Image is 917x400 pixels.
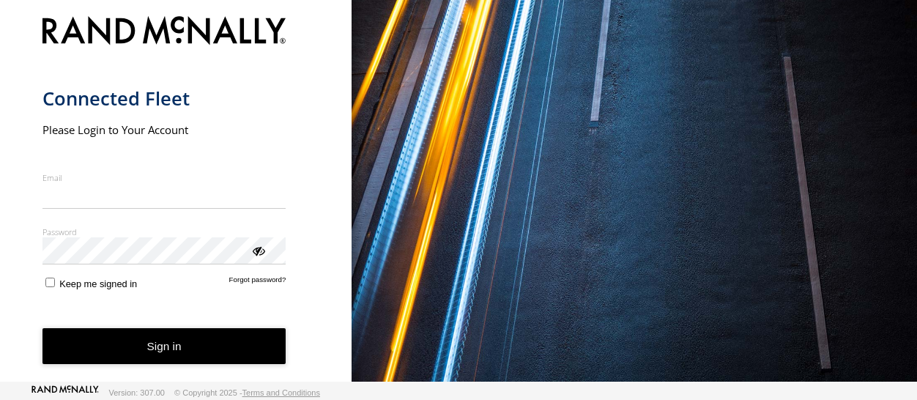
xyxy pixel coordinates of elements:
div: © Copyright 2025 - [174,388,320,397]
a: Visit our Website [31,385,99,400]
button: Sign in [42,328,286,364]
h2: Please Login to Your Account [42,122,286,137]
label: Email [42,172,286,183]
div: Version: 307.00 [109,388,165,397]
div: ViewPassword [250,242,265,257]
h1: Connected Fleet [42,86,286,111]
label: Password [42,226,286,237]
a: Terms and Conditions [242,388,320,397]
span: Keep me signed in [59,278,137,289]
input: Keep me signed in [45,278,55,287]
form: main [42,7,310,388]
a: Forgot password? [229,275,286,289]
img: Rand McNally [42,13,286,51]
